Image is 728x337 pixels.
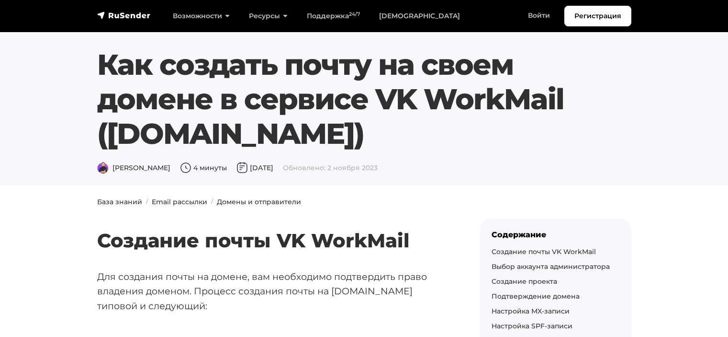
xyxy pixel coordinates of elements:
[97,201,449,252] h2: Создание почты VK WorkMail
[492,322,572,330] a: Настройка SPF-записи
[492,247,596,256] a: Создание почты VK WorkMail
[97,11,151,20] img: RuSender
[97,47,631,151] h1: Как создать почту на своем домене в сервисе VK WorkMail ([DOMAIN_NAME])
[180,163,227,172] span: 4 минуты
[492,262,610,271] a: Выбор аккаунта администратора
[239,6,297,26] a: Ресурсы
[370,6,470,26] a: [DEMOGRAPHIC_DATA]
[564,6,631,26] a: Регистрация
[349,11,360,17] sup: 24/7
[492,292,580,301] a: Подтверждение домена
[97,163,170,172] span: [PERSON_NAME]
[297,6,370,26] a: Поддержка24/7
[97,198,142,206] a: База знаний
[236,162,248,174] img: Дата публикации
[492,277,557,286] a: Создание проекта
[91,197,637,207] nav: breadcrumb
[283,163,378,172] span: Обновлено: 2 ноября 2023
[492,230,620,239] div: Содержание
[492,307,570,315] a: Настройка MX-записи
[217,198,301,206] a: Домены и отправители
[163,6,239,26] a: Возможности
[518,6,560,25] a: Войти
[152,198,207,206] a: Email рассылки
[236,163,273,172] span: [DATE]
[180,162,191,174] img: Время чтения
[97,269,449,314] p: Для создания почты на домене, вам необходимо подтвердить право владения доменом. Процесс создания...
